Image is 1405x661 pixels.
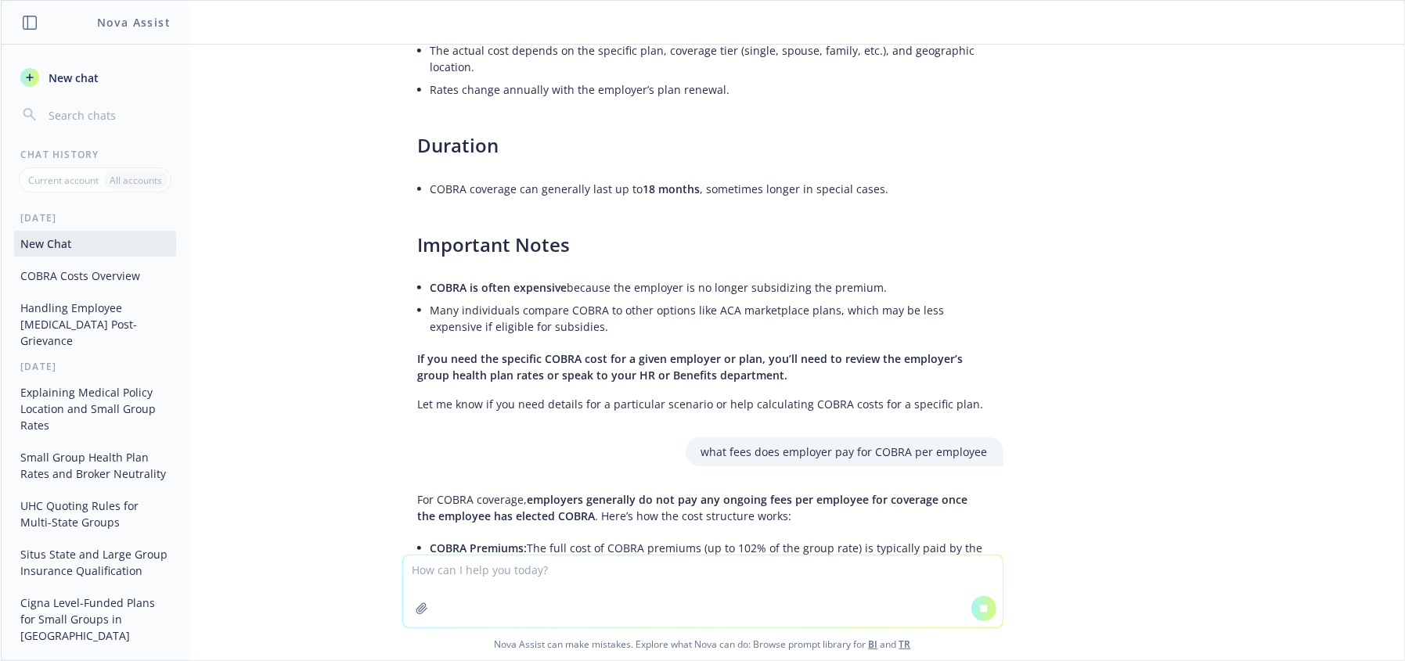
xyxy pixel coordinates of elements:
li: Rates change annually with the employer’s plan renewal. [431,78,988,101]
span: New chat [45,70,99,86]
span: Nova Assist can make mistakes. Explore what Nova can do: Browse prompt library for and [7,628,1398,660]
span: COBRA is often expensive [431,280,567,295]
span: employers generally do not pay any ongoing fees per employee for coverage once the employee has e... [418,492,968,523]
p: what fees does employer pay for COBRA per employee [701,444,988,460]
li: COBRA coverage can generally last up to , sometimes longer in special cases. [431,178,988,200]
div: [DATE] [2,211,189,225]
button: Small Group Health Plan Rates and Broker Neutrality [14,444,176,487]
a: BI [869,638,878,651]
button: UHC Quoting Rules for Multi-State Groups [14,493,176,535]
button: Handling Employee [MEDICAL_DATA] Post-Grievance [14,295,176,354]
button: Explaining Medical Policy Location and Small Group Rates [14,379,176,438]
p: For COBRA coverage, . Here’s how the cost structure works: [418,491,988,524]
span: COBRA Premiums: [431,541,528,555]
a: TR [899,638,911,651]
div: Chat History [2,148,189,161]
button: New Chat [14,231,176,257]
button: Cigna Level-Funded Plans for Small Groups in [GEOGRAPHIC_DATA] [14,590,176,648]
button: COBRA Costs Overview [14,263,176,289]
div: [DATE] [2,360,189,373]
li: because the employer is no longer subsidizing the premium. [431,276,988,299]
p: Let me know if you need details for a particular scenario or help calculating COBRA costs for a s... [418,396,988,412]
button: Situs State and Large Group Insurance Qualification [14,541,176,584]
span: 18 months [643,181,701,196]
p: Current account [28,174,99,187]
input: Search chats [45,104,170,126]
span: If you need the specific COBRA cost for a given employer or plan, you’ll need to review the emplo... [418,351,964,383]
h1: Nova Assist [97,14,171,31]
p: All accounts [110,174,162,187]
button: New chat [14,63,176,92]
h3: Duration [418,132,988,159]
li: The full cost of COBRA premiums (up to 102% of the group rate) is typically paid by the employee ... [431,537,988,576]
li: The actual cost depends on the specific plan, coverage tier (single, spouse, family, etc.), and g... [431,39,988,78]
li: Many individuals compare COBRA to other options like ACA marketplace plans, which may be less exp... [431,299,988,338]
h3: Important Notes [418,232,988,258]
